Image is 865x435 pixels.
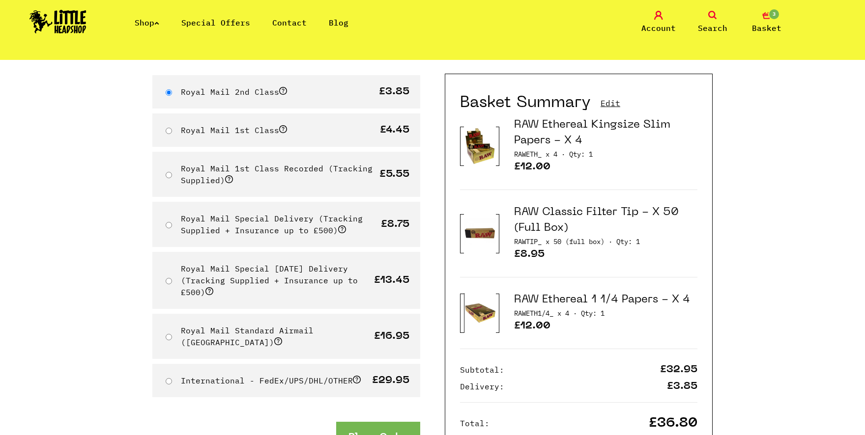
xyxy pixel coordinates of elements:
a: Blog [329,18,348,27]
span: Quantity [616,237,640,246]
a: Special Offers [181,18,250,27]
img: Product [464,293,496,333]
a: Shop [135,18,159,27]
span: SKU [514,237,612,246]
h3: RAW Ethereal Kingsize Slim Papers - X 4 [514,117,697,149]
span: Quantity [581,309,605,318]
label: International - FedEx/UPS/DHL/OTHER [181,376,361,385]
span: Basket [752,22,781,34]
p: £29.95 [372,376,409,386]
a: 3 Basket [742,11,791,34]
label: Royal Mail Special Delivery (Tracking Supplied + Insurance up to £500) [181,214,363,235]
p: £12.00 [514,162,697,175]
p: Total: [460,417,490,429]
a: Edit [601,98,620,109]
p: £5.55 [379,169,409,180]
img: Product [464,214,496,253]
img: Little Head Shop Logo [29,10,86,33]
a: Account [634,11,683,34]
label: Royal Mail Special [DATE] Delivery (Tracking Supplied + Insurance up to £500) [181,264,358,297]
span: Search [698,22,727,34]
h3: RAW Classic Filter Tip - X 50 (Full Box) [514,205,697,236]
p: £13.45 [374,275,409,286]
label: Royal Mail 1st Class Recorded (Tracking Supplied) [181,163,373,185]
p: Subtotal: [460,364,504,376]
label: Royal Mail Standard Airmail ([GEOGRAPHIC_DATA]) [181,326,314,347]
p: £3.85 [667,381,697,392]
p: £36.80 [649,418,697,429]
label: Royal Mail 2nd Class [181,87,287,97]
span: Quantity [569,150,593,159]
label: Royal Mail 1st Class [181,125,287,135]
p: £12.00 [514,321,697,334]
p: £8.95 [514,249,697,262]
p: Delivery: [460,381,504,392]
a: Contact [272,18,307,27]
p: £32.95 [660,365,697,375]
span: SKU [514,309,577,318]
span: SKU [514,150,565,159]
p: £3.85 [379,87,409,97]
p: £4.45 [380,125,409,136]
p: £16.95 [374,331,409,342]
span: 3 [768,8,780,20]
a: Search [688,11,737,34]
img: Product [464,126,496,166]
h2: Basket Summary [460,94,591,112]
p: £8.75 [381,219,409,230]
span: Account [641,22,676,34]
h3: RAW Ethereal 1 1/4 Papers - X 4 [514,292,697,308]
